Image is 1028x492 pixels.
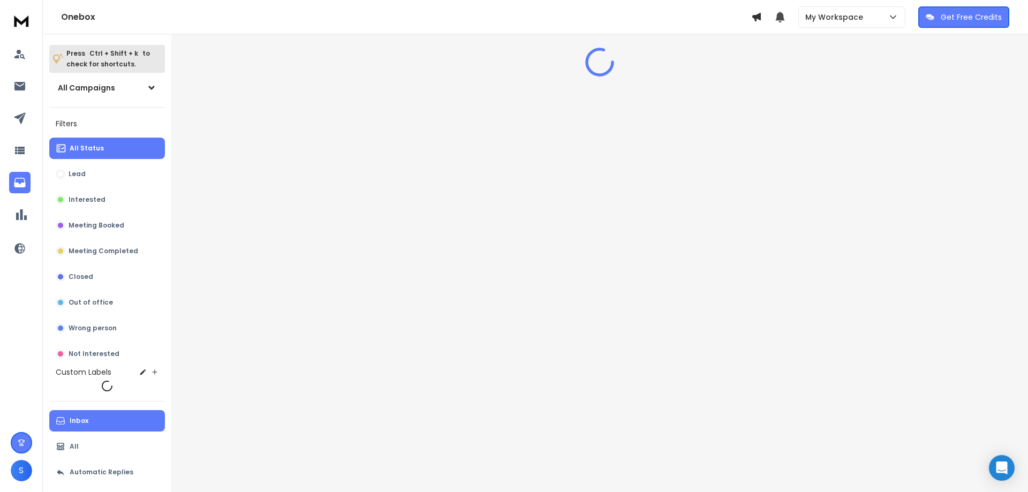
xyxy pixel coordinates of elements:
p: Not Interested [69,350,119,358]
button: Not Interested [49,343,165,365]
button: All Campaigns [49,77,165,99]
button: All [49,436,165,457]
span: Ctrl + Shift + k [88,47,140,59]
button: S [11,460,32,481]
p: Press to check for shortcuts. [66,48,150,70]
div: Open Intercom Messenger [989,455,1015,481]
p: Interested [69,195,105,204]
button: Automatic Replies [49,461,165,483]
p: Inbox [70,417,88,425]
button: Interested [49,189,165,210]
p: All [70,442,79,451]
button: Lead [49,163,165,185]
button: Get Free Credits [918,6,1009,28]
h1: Onebox [61,11,751,24]
button: Meeting Completed [49,240,165,262]
p: Out of office [69,298,113,307]
button: Wrong person [49,317,165,339]
button: Out of office [49,292,165,313]
p: My Workspace [805,12,867,22]
p: Closed [69,273,93,281]
h3: Filters [49,116,165,131]
h1: All Campaigns [58,82,115,93]
button: All Status [49,138,165,159]
p: Lead [69,170,86,178]
p: All Status [70,144,104,153]
p: Meeting Booked [69,221,124,230]
p: Meeting Completed [69,247,138,255]
p: Wrong person [69,324,117,332]
img: logo [11,11,32,31]
p: Get Free Credits [941,12,1002,22]
p: Automatic Replies [70,468,133,476]
h3: Custom Labels [56,367,111,377]
button: Meeting Booked [49,215,165,236]
button: Closed [49,266,165,287]
button: Inbox [49,410,165,432]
